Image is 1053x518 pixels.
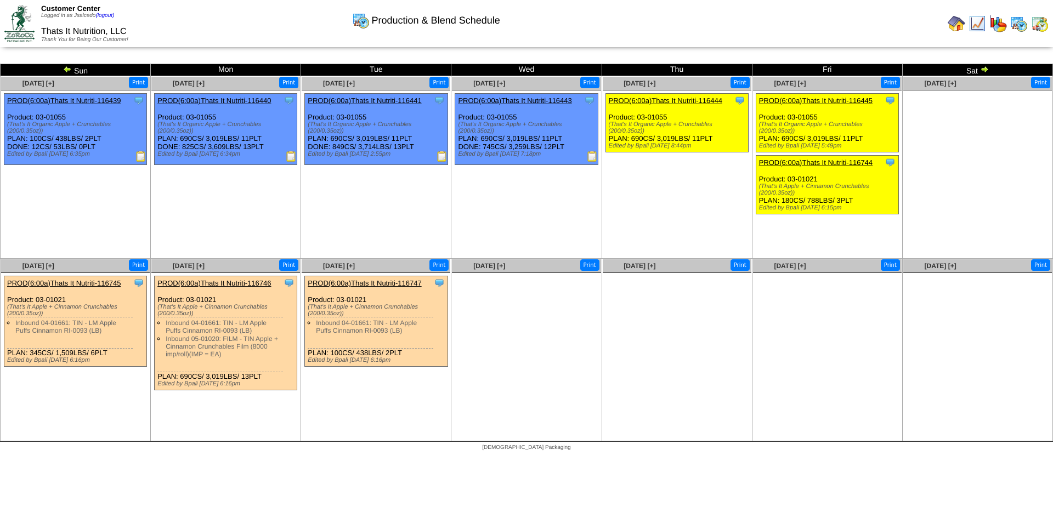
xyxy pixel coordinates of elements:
[429,259,449,271] button: Print
[305,276,448,367] div: Product: 03-01021 PLAN: 100CS / 438LBS / 2PLT
[4,5,35,42] img: ZoRoCo_Logo(Green%26Foil)%20jpg.webp
[173,79,205,87] a: [DATE] [+]
[759,121,898,134] div: (That's It Organic Apple + Crunchables (200/0.35oz))
[759,158,873,167] a: PROD(6:00a)Thats It Nutriti-116744
[22,79,54,87] span: [DATE] [+]
[473,262,505,270] a: [DATE] [+]
[925,262,956,270] a: [DATE] [+]
[308,304,447,317] div: (That's It Apple + Cinnamon Crunchables (200/0.35oz))
[4,276,147,367] div: Product: 03-01021 PLAN: 345CS / 1,509LBS / 6PLT
[774,79,806,87] a: [DATE] [+]
[284,95,295,106] img: Tooltip
[155,94,297,165] div: Product: 03-01055 PLAN: 690CS / 3,019LBS / 11PLT DONE: 825CS / 3,609LBS / 13PLT
[7,96,121,105] a: PROD(6:00a)Thats It Nutriti-116439
[1031,259,1050,271] button: Print
[609,96,722,105] a: PROD(6:00a)Thats It Nutriti-116444
[133,277,144,288] img: Tooltip
[15,319,116,334] a: Inbound 04-01661: TIN - LM Apple Puffs Cinnamon RI-0093 (LB)
[734,95,745,106] img: Tooltip
[458,96,571,105] a: PROD(6:00a)Thats It Nutriti-116443
[756,94,898,152] div: Product: 03-01055 PLAN: 690CS / 3,019LBS / 11PLT
[752,64,902,76] td: Fri
[22,262,54,270] a: [DATE] [+]
[434,95,445,106] img: Tooltip
[731,77,750,88] button: Print
[756,156,898,214] div: Product: 03-01021 PLAN: 180CS / 788LBS / 3PLT
[609,143,748,149] div: Edited by Bpali [DATE] 8:44pm
[157,380,297,387] div: Edited by Bpali [DATE] 6:16pm
[602,64,752,76] td: Thu
[157,96,271,105] a: PROD(6:00a)Thats It Nutriti-116440
[157,151,297,157] div: Edited by Bpali [DATE] 6:34pm
[458,151,597,157] div: Edited by Bpali [DATE] 7:18pm
[584,95,595,106] img: Tooltip
[41,4,100,13] span: Customer Center
[881,259,900,271] button: Print
[151,64,301,76] td: Mon
[4,94,147,165] div: Product: 03-01055 PLAN: 100CS / 438LBS / 2PLT DONE: 12CS / 53LBS / 0PLT
[1031,15,1049,32] img: calendarinout.gif
[308,279,421,287] a: PROD(6:00a)Thats It Nutriti-116747
[316,319,417,334] a: Inbound 04-01661: TIN - LM Apple Puffs Cinnamon RI-0093 (LB)
[7,151,146,157] div: Edited by Bpali [DATE] 6:35pm
[279,77,298,88] button: Print
[881,77,900,88] button: Print
[166,319,267,334] a: Inbound 04-01661: TIN - LM Apple Puffs Cinnamon RI-0093 (LB)
[759,143,898,149] div: Edited by Bpali [DATE] 5:49pm
[301,64,451,76] td: Tue
[305,94,448,165] div: Product: 03-01055 PLAN: 690CS / 3,019LBS / 11PLT DONE: 849CS / 3,714LBS / 13PLT
[7,121,146,134] div: (That's It Organic Apple + Crunchables (200/0.35oz))
[323,262,355,270] span: [DATE] [+]
[885,95,896,106] img: Tooltip
[774,262,806,270] a: [DATE] [+]
[989,15,1007,32] img: graph.gif
[95,13,114,19] a: (logout)
[437,151,448,162] img: Production Report
[308,96,421,105] a: PROD(6:00a)Thats It Nutriti-116441
[969,15,986,32] img: line_graph.gif
[731,259,750,271] button: Print
[308,357,447,363] div: Edited by Bpali [DATE] 6:16pm
[473,79,505,87] a: [DATE] [+]
[624,79,655,87] a: [DATE] [+]
[41,37,128,43] span: Thank You for Being Our Customer!
[308,151,447,157] div: Edited by Bpali [DATE] 2:55pm
[279,259,298,271] button: Print
[759,183,898,196] div: (That's It Apple + Cinnamon Crunchables (200/0.35oz))
[458,121,597,134] div: (That's It Organic Apple + Crunchables (200/0.35oz))
[173,262,205,270] a: [DATE] [+]
[605,94,748,152] div: Product: 03-01055 PLAN: 690CS / 3,019LBS / 11PLT
[286,151,297,162] img: Production Report
[129,77,148,88] button: Print
[63,65,72,73] img: arrowleft.gif
[948,15,965,32] img: home.gif
[1031,77,1050,88] button: Print
[166,335,278,358] a: Inbound 05-01020: FILM - TIN Apple + Cinnamon Crunchables Film (8000 imp/roll)(IMP = EA)
[434,277,445,288] img: Tooltip
[133,95,144,106] img: Tooltip
[135,151,146,162] img: Production Report
[624,262,655,270] a: [DATE] [+]
[902,64,1052,76] td: Sat
[284,277,295,288] img: Tooltip
[157,121,297,134] div: (That's It Organic Apple + Crunchables (200/0.35oz))
[352,12,370,29] img: calendarprod.gif
[323,79,355,87] a: [DATE] [+]
[980,65,989,73] img: arrowright.gif
[129,259,148,271] button: Print
[759,96,873,105] a: PROD(6:00a)Thats It Nutriti-116445
[429,77,449,88] button: Print
[157,304,297,317] div: (That's It Apple + Cinnamon Crunchables (200/0.35oz))
[885,157,896,168] img: Tooltip
[580,259,599,271] button: Print
[1010,15,1028,32] img: calendarprod.gif
[41,27,127,36] span: Thats It Nutrition, LLC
